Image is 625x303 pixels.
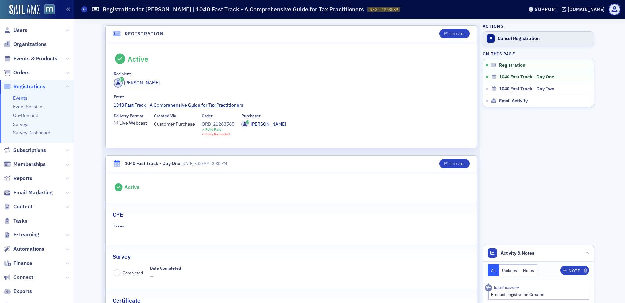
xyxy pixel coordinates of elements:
[202,121,234,127] a: ORD-21263565
[609,4,620,15] span: Profile
[439,29,469,38] button: Edit All
[154,121,195,127] span: Customer Purchase
[4,147,46,154] a: Subscriptions
[13,83,45,90] span: Registrations
[13,147,46,154] span: Subscriptions
[13,189,53,196] span: Email Marketing
[241,121,286,127] a: [PERSON_NAME]
[4,69,30,76] a: Orders
[205,127,221,132] div: Fully Paid
[114,102,468,109] a: 1040 Fast Track - A Comprehensive Guide for Tax Practitioners
[488,264,499,276] button: All
[241,113,261,118] div: Purchaser
[205,132,230,136] div: Fully Refunded
[44,4,55,15] img: SailAMX
[483,23,503,29] h4: Actions
[114,224,197,235] div: –
[114,224,124,228] div: Taxes
[370,7,398,12] span: REG-21263589
[499,98,528,104] span: Email Activity
[113,252,131,261] h2: Survey
[560,266,589,275] button: Note
[13,69,30,76] span: Orders
[114,71,131,76] div: Recipient
[499,86,554,92] span: 1040 Fast Track - Day Two
[125,30,164,37] h4: Registration
[9,5,40,15] img: SailAMX
[13,217,27,225] span: Tasks
[13,231,39,238] span: E-Learning
[562,7,607,12] button: [DOMAIN_NAME]
[4,217,27,225] a: Tasks
[569,269,580,273] div: Note
[4,41,47,48] a: Organizations
[103,5,364,13] h1: Registration for [PERSON_NAME] | 1040 Fast Track - A Comprehensive Guide for Tax Practitioners
[114,94,124,99] div: Event
[124,79,160,86] div: [PERSON_NAME]
[128,55,148,63] div: Active
[494,285,520,290] time: 8/8/2025 03:25 PM
[13,41,47,48] span: Organizations
[499,62,525,68] span: Registration
[212,161,227,166] time: 3:30 PM
[4,161,46,168] a: Memberships
[449,32,465,36] div: Edit All
[4,175,32,182] a: Reports
[119,121,147,125] div: Live Webcast
[13,260,32,267] span: Finance
[13,203,33,210] span: Content
[40,4,55,16] a: View Homepage
[491,291,585,297] div: Product Registration Created
[13,161,46,168] span: Memberships
[439,159,469,168] button: Edit All
[485,284,492,291] div: Activity
[181,161,227,166] span: –
[483,51,594,57] h4: On this page
[13,112,38,118] a: On-Demand
[150,266,181,271] div: Date Completed
[4,231,39,238] a: E-Learning
[251,121,286,127] div: [PERSON_NAME]
[13,27,27,34] span: Users
[499,264,520,276] button: Updates
[124,184,140,191] div: Active
[483,32,594,46] a: Cancel Registration
[4,55,57,62] a: Events & Products
[535,6,558,12] div: Support
[4,203,33,210] a: Content
[13,130,50,136] a: Survey Dashboard
[4,83,45,90] a: Registrations
[13,175,32,182] span: Reports
[202,113,213,118] div: Order
[4,274,33,281] a: Connect
[181,161,194,166] span: [DATE]
[4,189,53,196] a: Email Marketing
[13,95,27,101] a: Events
[4,288,32,295] a: Exports
[499,74,554,80] span: 1040 Fast Track - Day One
[195,161,210,166] time: 8:00 AM
[4,245,44,253] a: Automations
[154,113,176,118] div: Created Via
[13,288,32,295] span: Exports
[449,162,465,166] div: Edit All
[520,264,537,276] button: Notes
[4,27,27,34] a: Users
[568,6,605,12] div: [DOMAIN_NAME]
[116,271,118,275] span: –
[13,55,57,62] span: Events & Products
[4,260,32,267] a: Finance
[498,36,590,42] div: Cancel Registration
[114,113,144,118] div: Delivery Format
[13,104,45,110] a: Event Sessions
[114,78,160,88] a: [PERSON_NAME]
[113,210,123,219] h2: CPE
[125,160,180,167] div: 1040 Fast Track - Day One
[150,273,181,280] span: —
[501,250,534,257] span: Activity & Notes
[123,270,143,276] span: Completed
[13,245,44,253] span: Automations
[13,274,33,281] span: Connect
